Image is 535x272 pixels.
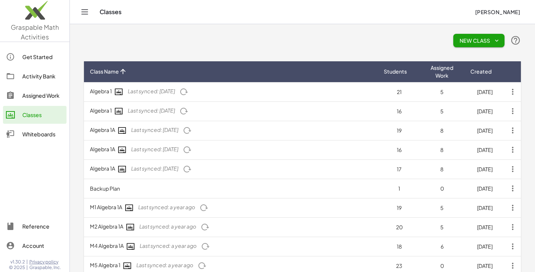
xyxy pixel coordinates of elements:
td: 19 [378,121,421,140]
span: Last synced: [DATE] [131,126,178,133]
td: [DATE] [463,198,506,217]
td: [DATE] [463,179,506,198]
div: Account [22,241,64,250]
span: Last synced: [DATE] [131,146,178,152]
a: Assigned Work [3,87,67,104]
span: | [26,259,28,265]
div: Whiteboards [22,130,64,139]
td: Algebra 1 [84,82,378,101]
span: Last synced: [DATE] [131,165,178,172]
a: Privacy policy [29,259,61,265]
span: Graspable Math Activities [11,23,59,41]
td: Algebra 1A [84,121,378,140]
span: Last synced: a year ago [140,242,197,249]
span: [PERSON_NAME] [475,9,520,15]
span: 5 [440,88,444,95]
a: Activity Bank [3,67,67,85]
a: Reference [3,217,67,235]
div: Classes [22,110,64,119]
td: M2 Algebra 1A [84,217,378,237]
td: Algebra 1A [84,140,378,159]
span: © 2025 [9,265,25,271]
span: Graspable, Inc. [29,265,61,271]
span: 5 [440,204,444,211]
a: Whiteboards [3,125,67,143]
span: Last synced: a year ago [138,204,195,210]
td: [DATE] [463,101,506,121]
a: Classes [3,106,67,124]
td: 20 [378,217,421,237]
span: Created [470,68,492,75]
span: v1.30.2 [10,259,25,265]
td: [DATE] [463,217,506,237]
span: 8 [440,127,444,134]
span: Class Name [90,68,119,75]
button: [PERSON_NAME] [469,5,526,19]
a: Account [3,237,67,255]
span: 6 [441,243,444,250]
td: [DATE] [463,121,506,140]
span: 0 [440,262,444,269]
div: Get Started [22,52,64,61]
span: | [26,265,28,271]
td: 18 [378,237,421,256]
td: [DATE] [463,237,506,256]
td: 16 [378,140,421,159]
div: Reference [22,222,64,231]
td: Algebra 1A [84,159,378,179]
span: 5 [440,224,444,230]
span: Last synced: [DATE] [128,107,175,114]
span: Assigned Work [427,64,457,80]
td: 1 [378,179,421,198]
span: 8 [440,146,444,153]
span: 8 [440,166,444,172]
td: 19 [378,198,421,217]
td: Algebra 1 [84,101,378,121]
td: [DATE] [463,159,506,179]
div: Assigned Work [22,91,64,100]
td: M1 Algebra 1A [84,198,378,217]
span: Last synced: a year ago [139,223,196,230]
span: 0 [440,185,444,192]
td: [DATE] [463,140,506,159]
div: Activity Bank [22,72,64,81]
span: Last synced: [DATE] [128,88,175,94]
span: Students [384,68,407,75]
span: Last synced: a year ago [136,262,193,268]
span: New Class [459,37,499,44]
td: [DATE] [463,82,506,101]
td: 17 [378,159,421,179]
span: 5 [440,108,444,114]
td: 16 [378,101,421,121]
td: M4 Algebra 1A [84,237,378,256]
td: 21 [378,82,421,101]
button: Toggle navigation [79,6,91,18]
a: Get Started [3,48,67,66]
button: New Class [453,34,505,47]
td: Backup Plan [84,179,378,198]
